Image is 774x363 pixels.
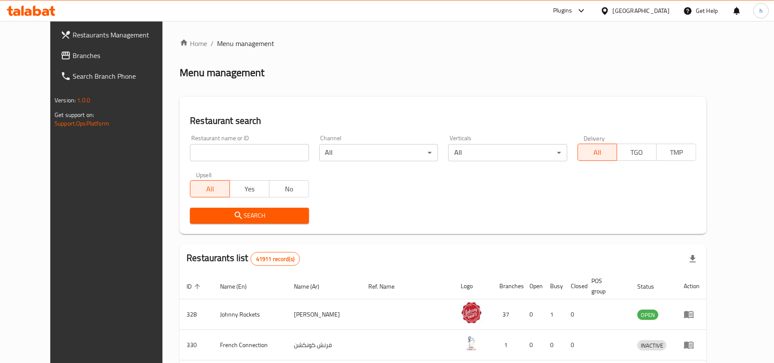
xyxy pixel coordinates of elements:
td: 37 [493,299,523,330]
td: Johnny Rockets [213,299,287,330]
span: TMP [660,146,693,159]
th: Busy [543,273,564,299]
span: Search Branch Phone [73,71,173,81]
h2: Restaurants list [187,252,300,266]
td: 0 [523,330,543,360]
span: Get support on: [55,109,94,120]
div: [GEOGRAPHIC_DATA] [613,6,670,15]
a: Home [180,38,207,49]
th: Action [677,273,707,299]
td: 0 [564,299,584,330]
span: OPEN [637,310,658,320]
span: TGO [621,146,653,159]
span: Version: [55,95,76,106]
label: Upsell [196,172,212,178]
input: Search for restaurant name or ID.. [190,144,309,161]
td: 0 [543,330,564,360]
th: Branches [493,273,523,299]
span: Yes [233,183,266,195]
div: All [448,144,567,161]
span: Status [637,281,665,292]
td: 1 [493,330,523,360]
div: INACTIVE [637,340,667,351]
button: Yes [229,180,269,197]
div: Total records count [251,252,300,266]
img: Johnny Rockets [461,302,482,323]
td: 328 [180,299,213,330]
span: POS group [591,276,620,296]
button: TMP [656,144,696,161]
h2: Menu management [180,66,264,80]
span: Menu management [217,38,274,49]
span: Restaurants Management [73,30,173,40]
a: Restaurants Management [54,25,180,45]
td: 0 [523,299,543,330]
button: All [190,180,230,197]
span: No [273,183,306,195]
div: Menu [684,309,700,320]
td: [PERSON_NAME] [287,299,362,330]
th: Closed [564,273,584,299]
div: Menu [684,340,700,350]
td: 0 [564,330,584,360]
a: Branches [54,45,180,66]
span: Search [197,210,302,221]
span: ID [187,281,203,292]
a: Support.OpsPlatform [55,118,109,129]
button: No [269,180,309,197]
nav: breadcrumb [180,38,707,49]
h2: Restaurant search [190,114,696,127]
span: INACTIVE [637,341,667,351]
td: 330 [180,330,213,360]
div: Plugins [553,6,572,16]
span: Name (Ar) [294,281,330,292]
span: All [581,146,614,159]
span: Name (En) [220,281,258,292]
span: h [759,6,763,15]
button: TGO [617,144,657,161]
div: All [319,144,438,161]
label: Delivery [584,135,605,141]
th: Open [523,273,543,299]
td: فرنش كونكشن [287,330,362,360]
td: French Connection [213,330,287,360]
img: French Connection [461,332,482,354]
span: Branches [73,50,173,61]
a: Search Branch Phone [54,66,180,86]
td: 1 [543,299,564,330]
span: Ref. Name [369,281,406,292]
button: All [578,144,618,161]
span: All [194,183,226,195]
button: Search [190,208,309,224]
th: Logo [454,273,493,299]
li: / [211,38,214,49]
span: 41911 record(s) [251,255,300,263]
div: Export file [682,249,703,269]
span: 1.0.0 [77,95,90,106]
